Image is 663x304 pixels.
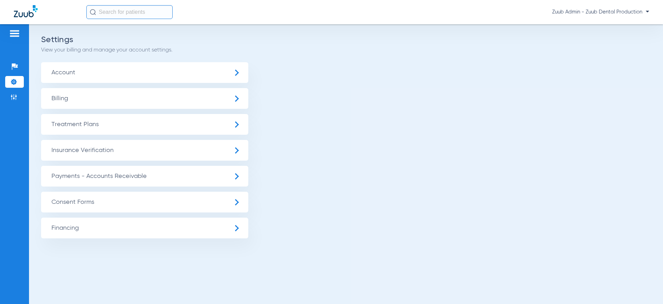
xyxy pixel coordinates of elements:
[41,192,248,212] span: Consent Forms
[9,29,20,38] img: hamburger-icon
[41,62,248,83] span: Account
[86,5,173,19] input: Search for patients
[41,166,248,187] span: Payments - Accounts Receivable
[41,88,248,109] span: Billing
[552,9,649,16] span: Zuub Admin - Zuub Dental Production
[14,5,38,17] img: Zuub Logo
[41,140,248,161] span: Insurance Verification
[41,114,248,135] span: Treatment Plans
[41,218,248,238] span: Financing
[41,36,651,43] h2: Settings
[90,9,96,15] img: Search Icon
[41,47,651,54] p: View your billing and manage your account settings.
